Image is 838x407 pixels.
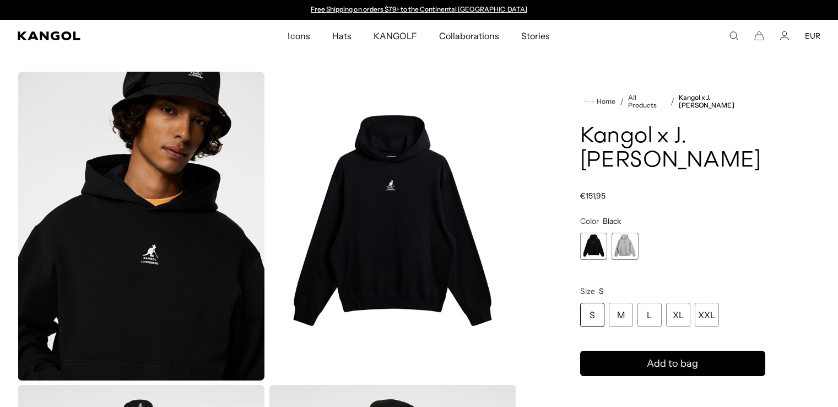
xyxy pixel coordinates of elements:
div: M [609,303,633,327]
a: Stories [510,20,561,52]
a: KANGOLF [363,20,428,52]
summary: Search here [729,31,739,41]
button: Cart [754,31,764,41]
span: Stories [521,20,550,52]
a: Icons [277,20,321,52]
a: Account [780,31,790,41]
label: Black [580,233,607,260]
a: Free Shipping on orders $79+ to the Continental [GEOGRAPHIC_DATA] [311,5,527,13]
nav: breadcrumbs [580,94,765,109]
span: €151,95 [580,191,605,201]
a: Hats [321,20,363,52]
li: / [615,95,624,108]
a: Collaborations [428,20,510,52]
slideshow-component: Announcement bar [306,6,533,14]
button: EUR [805,31,820,41]
span: Color [580,216,599,226]
a: Kangol [18,31,191,40]
span: S [599,286,604,296]
img: color-black [269,72,516,381]
span: Home [594,98,615,105]
div: Announcement [306,6,533,14]
span: Hats [332,20,352,52]
span: Size [580,286,595,296]
span: Black [603,216,621,226]
a: Home [585,97,615,106]
div: 1 of 2 [580,233,607,260]
span: Add to bag [647,356,698,371]
label: Light Grey Melange [612,233,639,260]
span: Icons [288,20,310,52]
div: 1 of 2 [306,6,533,14]
div: XXL [695,303,719,327]
h1: Kangol x J.[PERSON_NAME] [580,125,765,173]
a: Kangol x J.[PERSON_NAME] [679,94,765,109]
li: / [666,95,674,108]
div: S [580,303,604,327]
a: All Products [628,94,666,109]
div: L [637,303,662,327]
span: KANGOLF [374,20,417,52]
span: Collaborations [439,20,499,52]
button: Add to bag [580,351,765,376]
div: XL [666,303,690,327]
div: 2 of 2 [612,233,639,260]
img: color-black [18,72,264,381]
